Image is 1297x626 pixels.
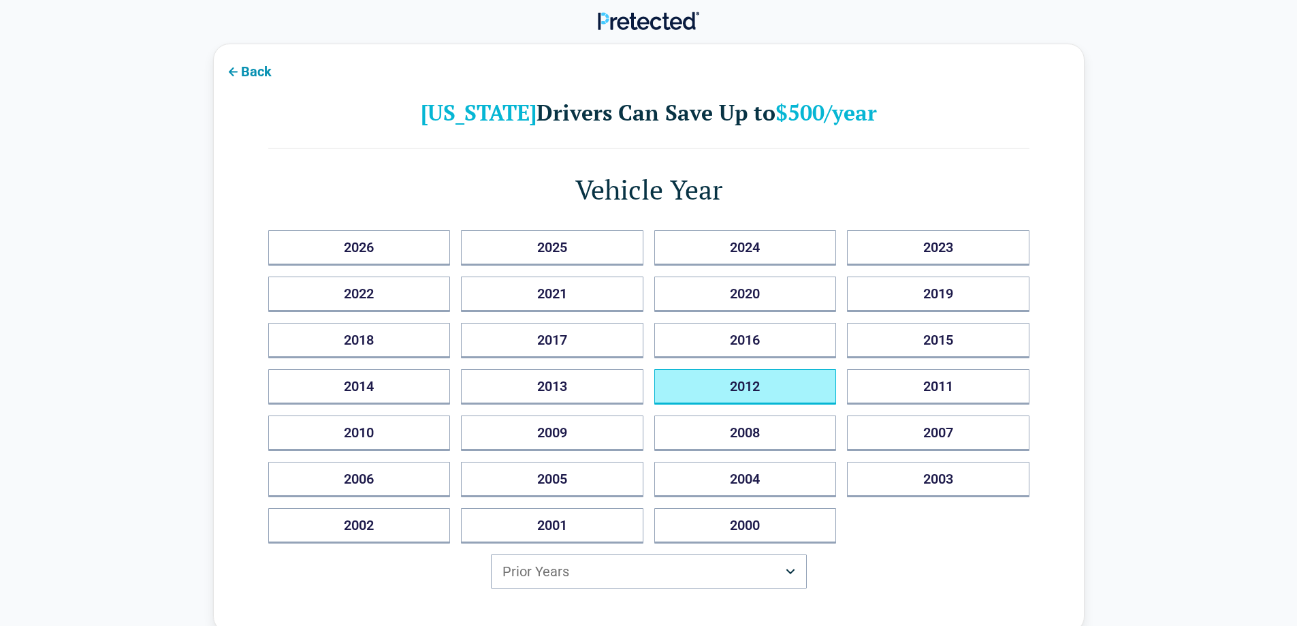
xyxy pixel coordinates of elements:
button: 2001 [461,508,643,544]
button: 2015 [847,323,1029,358]
button: 2024 [654,230,837,266]
button: 2017 [461,323,643,358]
button: 2003 [847,462,1029,497]
button: 2005 [461,462,643,497]
button: 2019 [847,277,1029,312]
button: 2023 [847,230,1029,266]
button: 2012 [654,369,837,405]
button: 2021 [461,277,643,312]
button: 2008 [654,416,837,451]
button: Prior Years [491,554,807,589]
h2: Drivers Can Save Up to [268,99,1029,126]
button: 2018 [268,323,451,358]
button: 2022 [268,277,451,312]
button: 2011 [847,369,1029,405]
button: Back [214,55,283,86]
button: 2020 [654,277,837,312]
b: [US_STATE] [421,98,537,127]
button: 2009 [461,416,643,451]
button: 2007 [847,416,1029,451]
button: 2006 [268,462,451,497]
button: 2013 [461,369,643,405]
button: 2016 [654,323,837,358]
button: 2002 [268,508,451,544]
button: 2004 [654,462,837,497]
button: 2000 [654,508,837,544]
button: 2014 [268,369,451,405]
button: 2025 [461,230,643,266]
button: 2026 [268,230,451,266]
h1: Vehicle Year [268,170,1029,208]
button: 2010 [268,416,451,451]
b: $500/year [775,98,877,127]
